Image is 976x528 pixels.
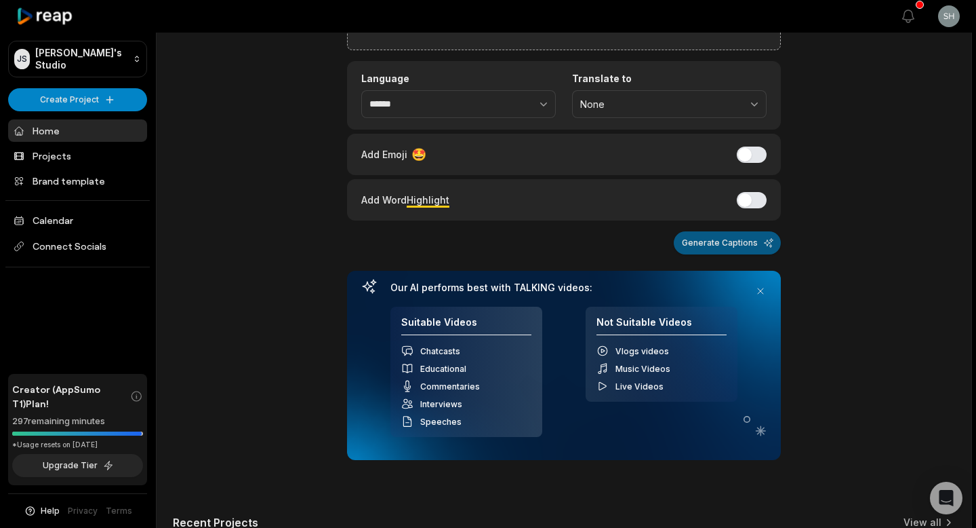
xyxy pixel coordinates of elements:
[930,482,962,514] div: Open Intercom Messenger
[41,505,60,517] span: Help
[24,505,60,517] button: Help
[8,145,147,167] a: Projects
[38,22,66,33] div: v 4.0.25
[12,415,143,428] div: 297 remaining minutes
[361,191,449,209] div: Add Word
[580,98,739,111] span: None
[8,119,147,142] a: Home
[411,145,426,164] span: 🤩
[615,381,664,392] span: Live Videos
[22,22,33,33] img: logo_orange.svg
[8,88,147,111] button: Create Project
[35,35,153,46] div: Domaine: [DOMAIN_NAME]
[401,316,531,336] h4: Suitable Videos
[572,90,767,119] button: None
[106,505,132,517] a: Terms
[407,194,449,206] span: Highlight
[420,346,460,356] span: Chatcasts
[420,417,462,427] span: Speeches
[55,79,66,90] img: tab_domain_overview_orange.svg
[14,49,30,69] div: JS
[361,147,407,162] span: Add Emoji
[572,73,767,85] label: Translate to
[390,282,737,294] h3: Our AI performs best with TALKING videos:
[615,346,669,356] span: Vlogs videos
[615,364,670,374] span: Music Videos
[12,382,130,411] span: Creator (AppSumo T1) Plan!
[420,399,462,409] span: Interviews
[154,79,165,90] img: tab_keywords_by_traffic_grey.svg
[12,440,143,450] div: *Usage resets on [DATE]
[674,231,781,254] button: Generate Captions
[361,73,556,85] label: Language
[8,209,147,231] a: Calendar
[12,454,143,477] button: Upgrade Tier
[8,170,147,192] a: Brand template
[420,364,466,374] span: Educational
[68,505,98,517] a: Privacy
[596,316,727,336] h4: Not Suitable Videos
[8,234,147,259] span: Connect Socials
[420,381,480,392] span: Commentaries
[22,35,33,46] img: website_grey.svg
[169,80,207,89] div: Mots-clés
[35,47,127,71] p: [PERSON_NAME]'s Studio
[70,80,104,89] div: Domaine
